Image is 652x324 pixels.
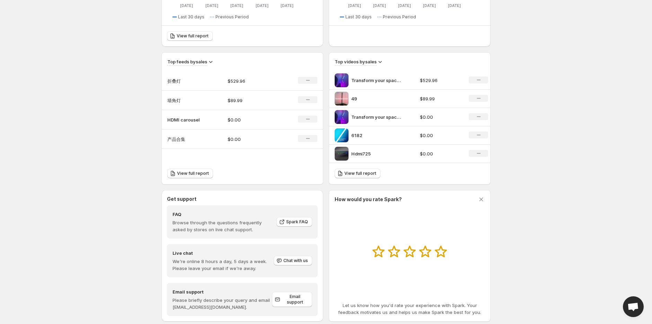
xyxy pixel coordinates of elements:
a: View full report [335,169,380,178]
text: [DATE] [398,3,411,8]
a: Email support [272,292,312,307]
p: $0.00 [228,136,277,143]
span: View full report [344,171,376,176]
h3: How would you rate Spark? [335,196,402,203]
p: 产品合集 [167,136,202,143]
h4: Email support [173,288,272,295]
text: [DATE] [230,3,243,8]
p: Hdmi725 [351,150,403,157]
p: 折叠灯 [167,78,202,84]
text: [DATE] [256,3,268,8]
img: 6182 [335,128,349,142]
div: Open chat [623,296,644,317]
p: 墙角灯 [167,97,202,104]
p: We're online 8 hours a day, 5 days a week. Please leave your email if we're away. [173,258,273,272]
h4: FAQ [173,211,272,218]
p: 49 [351,95,403,102]
h3: Top feeds by sales [167,58,207,65]
img: Transform your space with the DeckTok Smart Foldable Floor Lamp the perfect blend of style fu 1 [335,73,349,87]
span: Email support [282,294,308,305]
p: Let us know how you'd rate your experience with Spark. Your feedback motivates us and helps us ma... [335,302,485,316]
text: [DATE] [180,3,193,8]
p: $0.00 [420,132,461,139]
p: Transform your space with the DeckTok Smart Foldable Floor Lamp the perfect blend of style fu [351,114,403,120]
p: Browse through the questions frequently asked by stores on live chat support. [173,219,272,233]
span: View full report [177,171,209,176]
text: [DATE] [205,3,218,8]
img: Hdmi725 [335,147,349,161]
a: View full report [167,169,213,178]
span: Previous Period [215,14,249,20]
text: [DATE] [281,3,293,8]
p: HDMI carousel [167,116,202,123]
span: Chat with us [283,258,308,263]
a: Spark FAQ [276,217,312,227]
text: [DATE] [423,3,436,8]
p: 6182 [351,132,403,139]
p: $89.99 [420,95,461,102]
p: $529.96 [420,77,461,84]
span: View full report [177,33,209,39]
h4: Live chat [173,250,273,256]
a: View full report [167,31,213,41]
text: [DATE] [373,3,386,8]
p: Please briefly describe your query and email [EMAIL_ADDRESS][DOMAIN_NAME]. [173,297,272,310]
span: Last 30 days [345,14,372,20]
button: Chat with us [274,256,312,265]
span: Previous Period [383,14,416,20]
img: Transform your space with the DeckTok Smart Foldable Floor Lamp the perfect blend of style fu [335,110,349,124]
p: $0.00 [228,116,277,123]
text: [DATE] [448,3,461,8]
p: $529.96 [228,78,277,84]
span: Last 30 days [178,14,204,20]
p: $0.00 [420,114,461,120]
h3: Get support [167,196,196,202]
p: $89.99 [228,97,277,104]
p: $0.00 [420,150,461,157]
h3: Top videos by sales [335,58,377,65]
p: Transform your space with the DeckTok Smart Foldable Floor Lamp the perfect blend of style fu 1 [351,77,403,84]
text: [DATE] [348,3,361,8]
img: 49 [335,92,349,106]
span: Spark FAQ [286,219,308,225]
